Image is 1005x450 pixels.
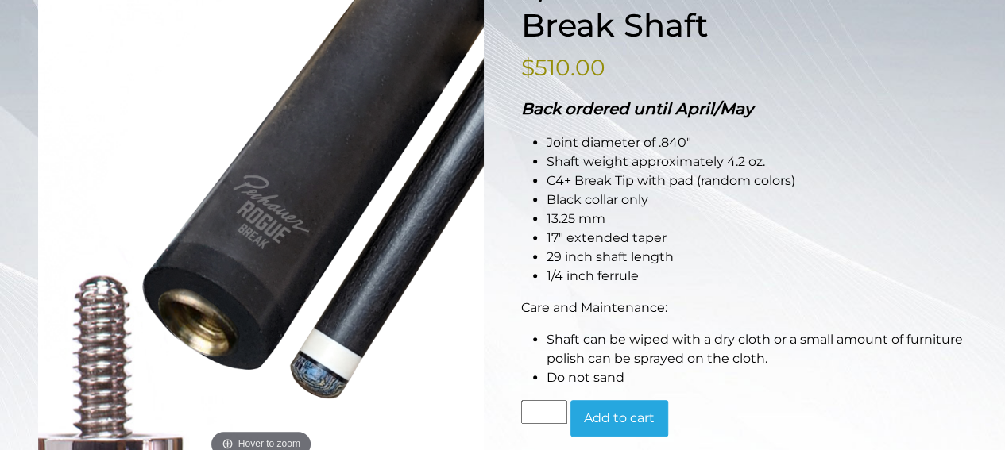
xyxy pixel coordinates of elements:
[547,152,968,171] li: Shaft weight approximately 4.2 oz.
[547,267,968,286] li: 1/4 inch ferrule
[547,229,968,248] li: 17″ extended taper
[547,368,968,387] li: Do not sand
[521,400,567,424] input: Product quantity
[521,99,753,118] strong: Back ordered until April/May
[547,190,968,210] li: Black collar only
[521,54,535,81] span: $
[570,400,668,437] button: Add to cart
[547,171,968,190] li: C4+ Break Tip with pad (random colors)
[521,298,968,317] p: Care and Maintenance:
[547,330,968,368] li: Shaft can be wiped with a dry cloth or a small amount of furniture polish can be sprayed on the c...
[547,248,968,267] li: 29 inch shaft length
[521,54,605,81] bdi: 510.00
[547,210,968,229] li: 13.25 mm
[547,133,968,152] li: Joint diameter of .840″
